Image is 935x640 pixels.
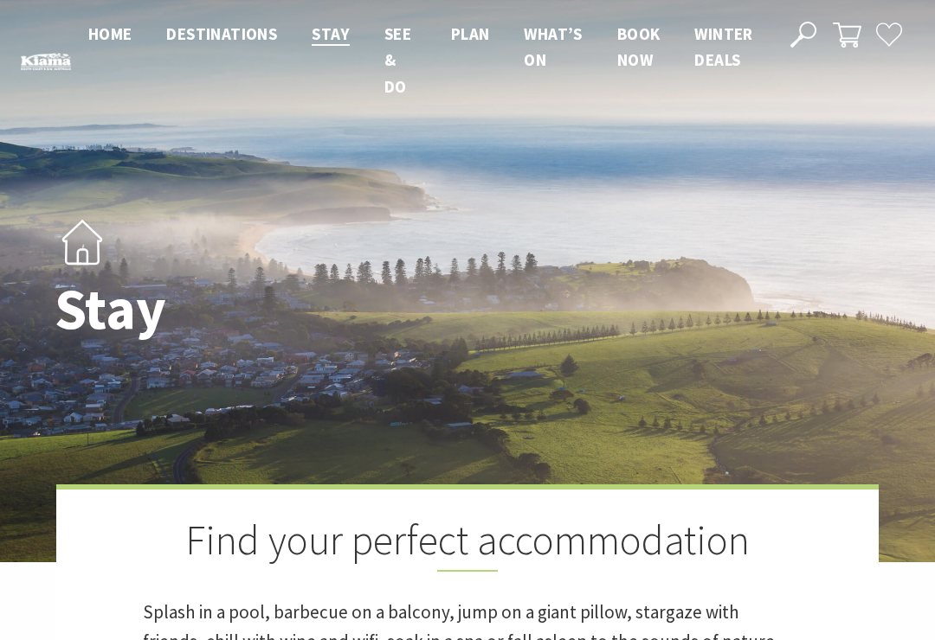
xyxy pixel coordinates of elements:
[88,23,132,44] span: Home
[166,23,277,44] span: Destinations
[451,23,490,44] span: Plan
[312,23,350,44] span: Stay
[694,23,752,70] span: Winter Deals
[55,277,544,340] h1: Stay
[384,23,411,97] span: See & Do
[143,515,792,572] h2: Find your perfect accommodation
[21,53,71,70] img: Kiama Logo
[71,21,771,99] nav: Main Menu
[524,23,582,70] span: What’s On
[617,23,661,70] span: Book now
